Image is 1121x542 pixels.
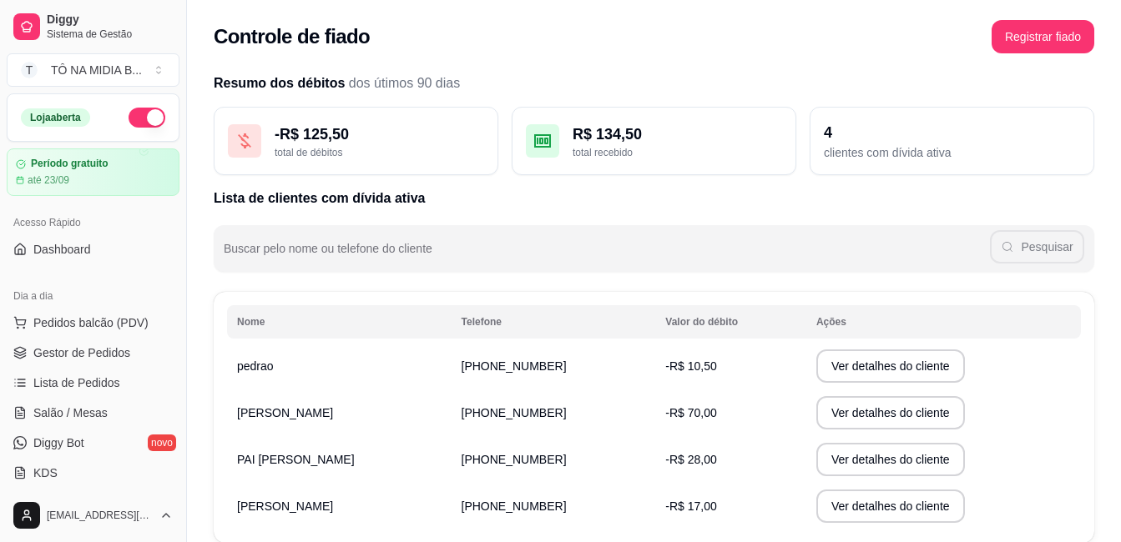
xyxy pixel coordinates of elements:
span: -R$ 28,00 [665,453,716,466]
span: -R$ 70,00 [665,406,716,419]
button: Ver detalhes do cliente [816,443,965,476]
a: Dashboard [7,236,179,263]
span: -R$ 10,50 [665,359,716,373]
a: Gestor de Pedidos [7,339,179,366]
a: Diggy Botnovo [7,429,179,456]
article: até 23/09 [28,173,69,187]
span: [PERSON_NAME] [237,499,333,513]
a: DiggySistema de Gestão [7,7,179,47]
button: Ver detalhes do cliente [816,489,965,523]
span: Salão / Mesas [33,404,108,421]
div: total recebido [573,146,782,159]
span: Gestor de Pedidos [33,344,130,361]
span: [EMAIL_ADDRESS][DOMAIN_NAME] [47,509,153,522]
span: [PHONE_NUMBER] [462,406,567,419]
div: Loja aberta [21,108,90,127]
a: Período gratuitoaté 23/09 [7,148,179,196]
input: Buscar pelo nome ou telefone do cliente [224,247,990,263]
div: Acesso Rápido [7,209,179,236]
button: Ver detalhes do cliente [816,349,965,383]
span: pedrao [237,359,274,373]
span: Diggy [47,13,173,28]
div: 4 [824,121,1080,144]
th: Telefone [452,305,656,339]
a: Lista de Pedidos [7,369,179,396]
article: Período gratuito [31,158,109,170]
a: KDS [7,459,179,486]
div: - R$ 125,50 [275,123,484,146]
h2: Lista de clientes com dívida ativa [214,188,1094,208]
span: [PHONE_NUMBER] [462,499,567,513]
span: dos útimos 90 dias [349,76,460,90]
th: Nome [227,305,452,339]
h2: Resumo dos débitos [214,73,1094,93]
span: KDS [33,464,58,481]
span: [PHONE_NUMBER] [462,453,567,466]
span: Lista de Pedidos [33,374,120,391]
span: Sistema de Gestão [47,28,173,41]
div: R$ 134,50 [573,123,782,146]
button: Registrar fiado [992,20,1094,53]
a: Salão / Mesas [7,399,179,426]
button: [EMAIL_ADDRESS][DOMAIN_NAME] [7,495,179,535]
th: Valor do débito [655,305,806,339]
div: clientes com dívida ativa [824,144,1080,161]
div: TÔ NA MIDIA B ... [51,62,142,78]
span: PAI [PERSON_NAME] [237,453,355,466]
button: Ver detalhes do cliente [816,396,965,429]
h2: Controle de fiado [214,23,370,50]
div: Dia a dia [7,283,179,309]
button: Alterar Status [129,108,165,128]
span: -R$ 17,00 [665,499,716,513]
span: T [21,62,38,78]
button: Select a team [7,53,179,87]
span: Dashboard [33,241,91,258]
span: [PHONE_NUMBER] [462,359,567,373]
button: Pedidos balcão (PDV) [7,309,179,336]
div: total de débitos [275,146,484,159]
span: [PERSON_NAME] [237,406,333,419]
th: Ações [806,305,1081,339]
span: Diggy Bot [33,434,84,451]
span: Pedidos balcão (PDV) [33,314,149,331]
